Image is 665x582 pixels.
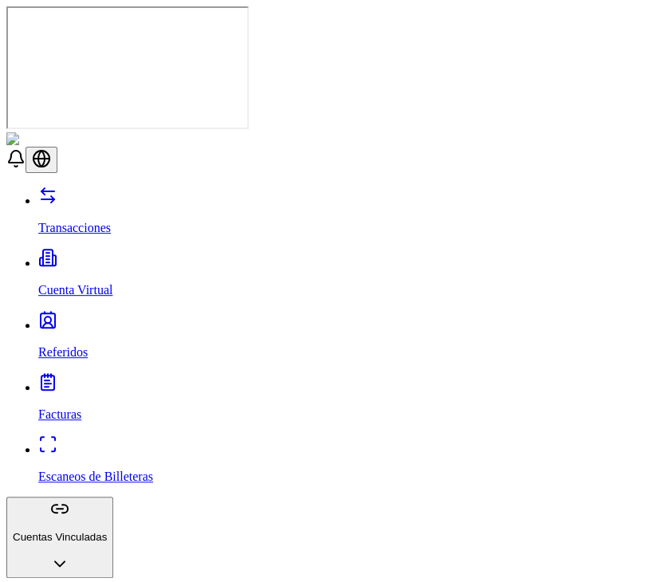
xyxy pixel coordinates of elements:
[38,256,659,297] a: Cuenta Virtual
[13,531,107,543] p: Cuentas Vinculadas
[6,132,101,147] img: ShieldPay Logo
[38,221,659,235] p: Transacciones
[38,345,659,360] p: Referidos
[6,497,113,578] button: Cuentas Vinculadas
[38,442,659,484] a: Escaneos de Billeteras
[38,194,659,235] a: Transacciones
[38,318,659,360] a: Referidos
[38,470,659,484] p: Escaneos de Billeteras
[38,283,659,297] p: Cuenta Virtual
[38,380,659,422] a: Facturas
[38,407,659,422] p: Facturas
